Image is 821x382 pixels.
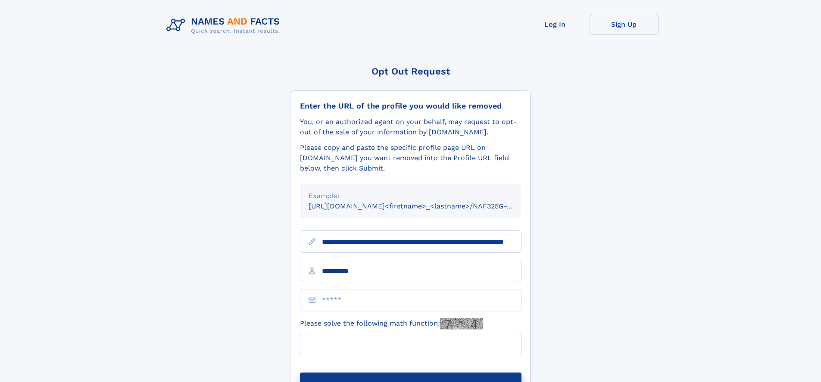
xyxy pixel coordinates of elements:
[300,117,521,137] div: You, or an authorized agent on your behalf, may request to opt-out of the sale of your informatio...
[309,191,513,201] div: Example:
[291,66,531,77] div: Opt Out Request
[163,14,287,37] img: Logo Names and Facts
[300,318,483,329] label: Please solve the following math function:
[590,14,659,35] a: Sign Up
[300,143,521,174] div: Please copy and paste the specific profile page URL on [DOMAIN_NAME] you want removed into the Pr...
[309,202,538,210] small: [URL][DOMAIN_NAME]<firstname>_<lastname>/NAF325G-xxxxxxxx
[521,14,590,35] a: Log In
[300,101,521,111] div: Enter the URL of the profile you would like removed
